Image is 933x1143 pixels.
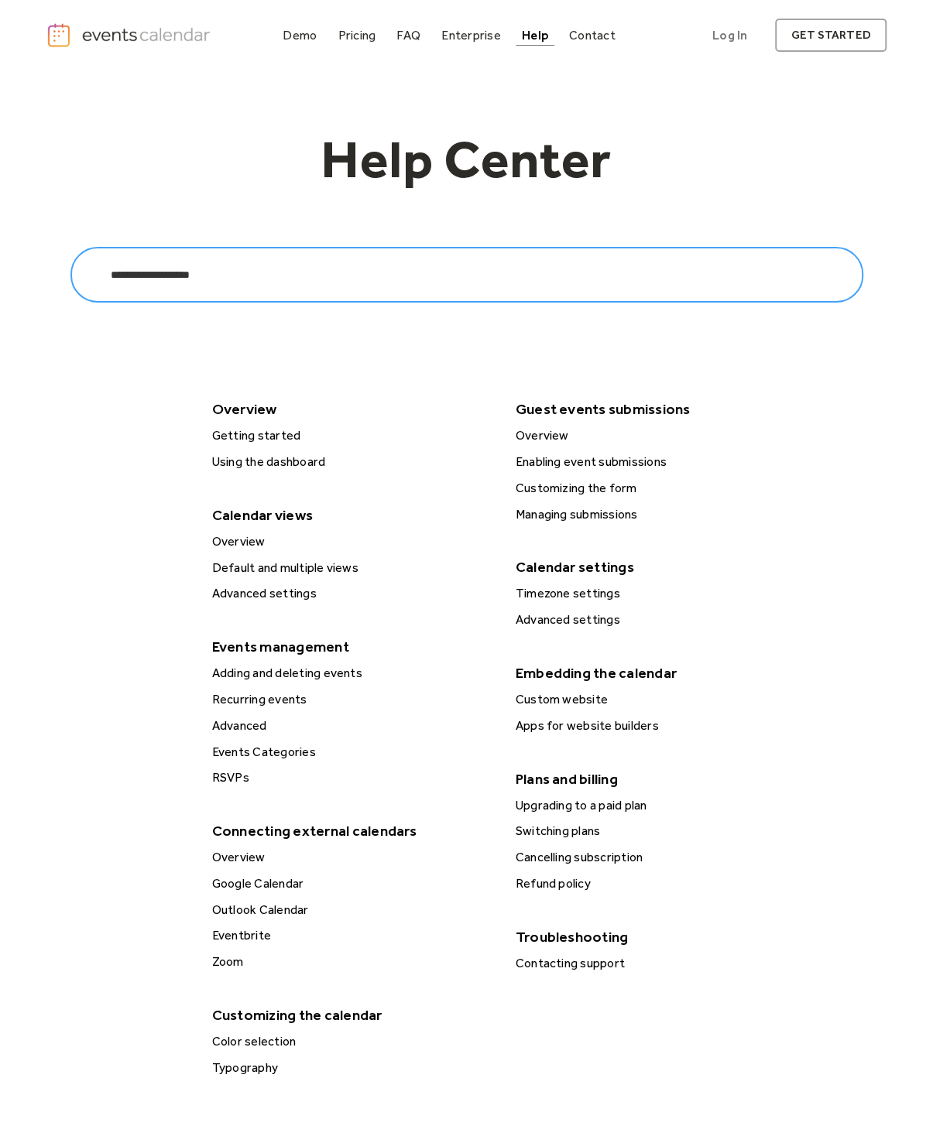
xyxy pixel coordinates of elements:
a: Switching plans [509,821,801,841]
a: Outlook Calendar [206,900,497,920]
div: Pricing [338,31,376,39]
div: Outlook Calendar [208,900,497,920]
div: RSVPs [208,768,497,788]
a: Advanced [206,716,497,736]
a: Getting started [206,426,497,446]
div: Enterprise [441,31,500,39]
a: Managing submissions [509,505,801,525]
div: Custom website [511,690,801,710]
div: Contact [569,31,616,39]
div: Events management [204,633,496,660]
a: Eventbrite [206,926,497,946]
a: Advanced settings [509,610,801,630]
a: RSVPs [206,768,497,788]
a: Enabling event submissions [509,452,801,472]
a: Recurring events [206,690,497,710]
div: Managing submissions [511,505,801,525]
a: Overview [206,847,497,868]
div: Connecting external calendars [204,817,496,844]
div: Timezone settings [511,583,801,604]
div: Guest events submissions [508,395,799,423]
a: Apps for website builders [509,716,801,736]
div: Advanced settings [208,583,497,604]
a: Default and multiple views [206,558,497,578]
div: Customizing the calendar [204,1001,496,1028]
div: Calendar settings [508,553,799,580]
a: Using the dashboard [206,452,497,472]
a: Enterprise [435,25,506,46]
div: Embedding the calendar [508,659,799,686]
a: Help [516,25,554,46]
a: home [46,22,214,48]
div: Adding and deleting events [208,663,497,683]
a: Google Calendar [206,874,497,894]
a: Color selection [206,1032,497,1052]
div: Overview [208,532,497,552]
div: Getting started [208,426,497,446]
a: Advanced settings [206,583,497,604]
div: Overview [204,395,496,423]
a: Timezone settings [509,583,801,604]
div: Overview [208,847,497,868]
a: Custom website [509,690,801,710]
a: Cancelling subscription [509,847,801,868]
a: Contact [563,25,622,46]
a: Upgrading to a paid plan [509,796,801,816]
a: Overview [206,532,497,552]
div: Apps for website builders [511,716,801,736]
div: Calendar views [204,501,496,529]
div: Typography [208,1058,497,1078]
div: Switching plans [511,821,801,841]
div: Overview [511,426,801,446]
div: Plans and billing [508,765,799,792]
a: get started [775,19,886,52]
div: Demo [283,31,317,39]
a: FAQ [390,25,427,46]
div: Using the dashboard [208,452,497,472]
div: Upgrading to a paid plan [511,796,801,816]
div: Advanced settings [511,610,801,630]
a: Refund policy [509,874,801,894]
div: Advanced [208,716,497,736]
a: Zoom [206,952,497,972]
div: Eventbrite [208,926,497,946]
div: Contacting support [511,953,801,974]
div: Color selection [208,1032,497,1052]
div: Customizing the form [511,478,801,498]
a: Events Categories [206,742,497,762]
div: FAQ [396,31,420,39]
a: Customizing the form [509,478,801,498]
div: Zoom [208,952,497,972]
a: Adding and deleting events [206,663,497,683]
a: Contacting support [509,953,801,974]
div: Default and multiple views [208,558,497,578]
div: Troubleshooting [508,923,799,950]
div: Refund policy [511,874,801,894]
div: Google Calendar [208,874,497,894]
a: Pricing [331,25,382,46]
div: Events Categories [208,742,497,762]
a: Log In [697,19,763,52]
div: Enabling event submissions [511,452,801,472]
h1: Help Center [250,132,684,200]
div: Recurring events [208,690,497,710]
a: Demo [276,25,323,46]
a: Typography [206,1058,497,1078]
a: Overview [509,426,801,446]
div: Help [522,31,548,39]
div: Cancelling subscription [511,847,801,868]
